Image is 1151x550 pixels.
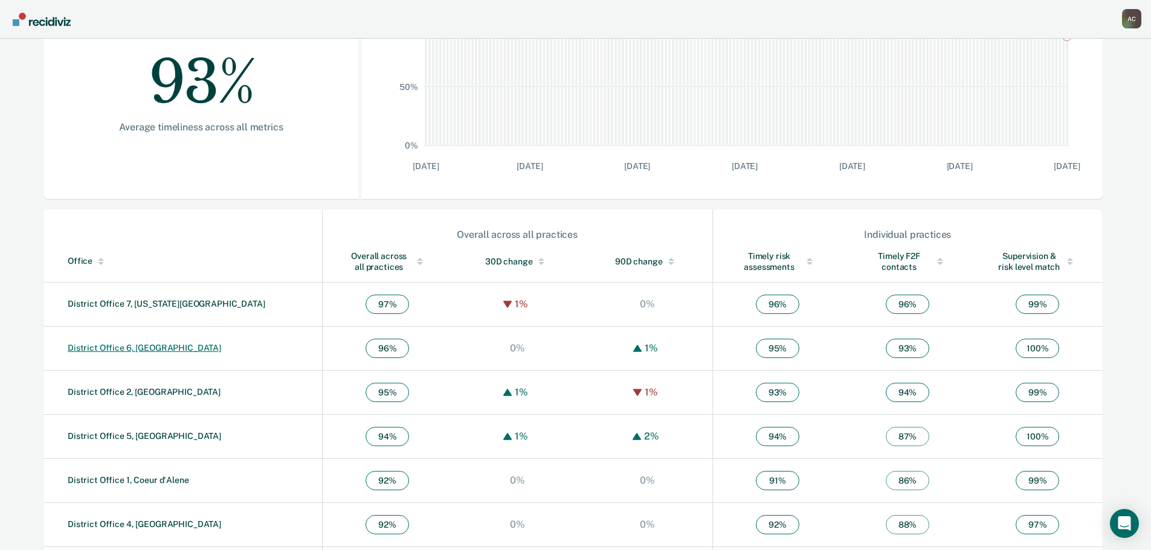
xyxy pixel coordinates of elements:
[413,161,439,171] text: [DATE]
[756,339,799,358] span: 95 %
[82,25,320,121] div: 93%
[366,471,409,490] span: 92 %
[512,298,531,310] div: 1%
[512,386,531,398] div: 1%
[507,342,528,354] div: 0%
[886,471,929,490] span: 86 %
[1054,161,1080,171] text: [DATE]
[756,383,799,402] span: 93 %
[756,471,799,490] span: 91 %
[366,339,409,358] span: 96 %
[1016,339,1059,358] span: 100 %
[886,339,929,358] span: 93 %
[1016,471,1059,490] span: 99 %
[886,383,929,402] span: 94 %
[637,298,658,310] div: 0%
[68,299,265,309] a: District Office 7, [US_STATE][GEOGRAPHIC_DATA]
[68,343,221,353] a: District Office 6, [GEOGRAPHIC_DATA]
[68,475,189,485] a: District Office 1, Coeur d'Alene
[517,161,543,171] text: [DATE]
[366,515,409,534] span: 92 %
[82,121,320,133] div: Average timeliness across all metrics
[624,161,650,171] text: [DATE]
[756,295,799,314] span: 96 %
[1122,9,1141,28] button: Profile dropdown button
[842,241,972,283] th: Toggle SortBy
[1016,427,1059,446] span: 100 %
[973,241,1103,283] th: Toggle SortBy
[366,427,409,446] span: 94 %
[737,251,819,272] div: Timely risk assessments
[322,241,452,283] th: Toggle SortBy
[68,519,221,529] a: District Office 4, [GEOGRAPHIC_DATA]
[712,241,842,283] th: Toggle SortBy
[886,427,929,446] span: 87 %
[607,256,688,267] div: 90D change
[637,475,658,486] div: 0%
[68,387,221,397] a: District Office 2, [GEOGRAPHIC_DATA]
[366,295,409,314] span: 97 %
[507,519,528,530] div: 0%
[839,161,865,171] text: [DATE]
[1110,509,1139,538] div: Open Intercom Messenger
[997,251,1078,272] div: Supervision & risk level match
[637,519,658,530] div: 0%
[866,251,948,272] div: Timely F2F contacts
[886,515,929,534] span: 88 %
[453,241,582,283] th: Toggle SortBy
[1016,515,1059,534] span: 97 %
[641,430,662,442] div: 2%
[947,161,973,171] text: [DATE]
[512,430,531,442] div: 1%
[732,161,758,171] text: [DATE]
[68,256,317,266] div: Office
[507,475,528,486] div: 0%
[366,383,409,402] span: 95 %
[347,251,428,272] div: Overall across all practices
[13,13,71,26] img: Recidiviz
[582,241,712,283] th: Toggle SortBy
[1016,295,1059,314] span: 99 %
[886,295,929,314] span: 96 %
[642,386,661,398] div: 1%
[642,342,661,354] div: 1%
[1016,383,1059,402] span: 99 %
[323,229,712,240] div: Overall across all practices
[1122,9,1141,28] div: A C
[714,229,1102,240] div: Individual practices
[756,427,799,446] span: 94 %
[756,515,799,534] span: 92 %
[477,256,558,267] div: 30D change
[68,431,221,441] a: District Office 5, [GEOGRAPHIC_DATA]
[44,241,322,283] th: Toggle SortBy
